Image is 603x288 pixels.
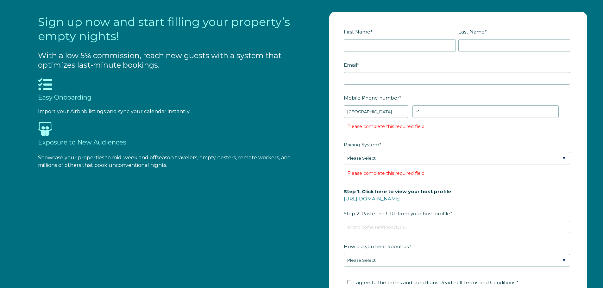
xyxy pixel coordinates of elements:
[344,60,357,70] span: Email
[344,221,570,233] input: airbnb.com/users/show/12345
[38,94,91,101] span: Easy Onboarding
[344,27,370,37] span: First Name
[344,140,379,150] span: Pricing System
[344,187,451,218] span: Step 2: Paste the URL from your host profile
[353,279,519,285] span: I agree to the terms and conditions
[347,124,425,129] label: Please complete this required field.
[344,93,399,103] span: Mobile Phone number
[438,279,517,285] a: Read Full Terms and Conditions
[38,51,281,70] span: With a low 5% commission, reach new guests with a system that optimizes last-minute bookings.
[347,280,351,284] input: I agree to the terms and conditions Read Full Terms and Conditions *
[344,242,411,251] span: How did you hear about us?
[38,108,190,114] span: Import your Airbnb listings and sync your calendar instantly.
[38,138,126,146] span: Exposure to New Audiences
[458,27,485,37] span: Last Name
[344,187,451,196] span: Step 1: Click here to view your host profile
[38,155,291,168] span: Showcase your properties to mid-week and offseason travelers, empty nesters, remote workers, and ...
[38,15,290,43] span: Sign up now and start filling your property’s empty nights!
[344,196,401,202] a: [URL][DOMAIN_NAME]
[439,279,515,285] span: Read Full Terms and Conditions
[347,170,425,176] label: Please complete this required field.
